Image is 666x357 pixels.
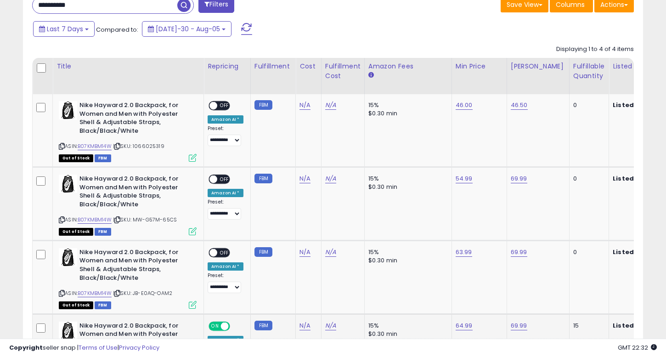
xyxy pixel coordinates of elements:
span: ON [209,322,221,330]
span: | SKU: 1066025319 [113,142,164,150]
div: Preset: [208,199,243,220]
b: Listed Price: [613,101,655,109]
a: N/A [299,174,310,183]
button: Last 7 Days [33,21,95,37]
div: Displaying 1 to 4 of 4 items [556,45,634,54]
div: Min Price [456,62,503,71]
div: Fulfillable Quantity [573,62,605,81]
span: OFF [229,322,243,330]
div: Amazon AI * [208,189,243,197]
a: N/A [325,321,336,330]
a: 69.99 [511,174,527,183]
a: N/A [299,321,310,330]
div: Amazon Fees [368,62,448,71]
a: N/A [325,174,336,183]
small: FBM [254,100,272,110]
div: ASIN: [59,175,197,234]
span: | SKU: JB-E0AQ-OAM2 [113,289,172,297]
div: Fulfillment [254,62,292,71]
b: Listed Price: [613,174,655,183]
div: Amazon AI * [208,262,243,271]
span: Last 7 Days [47,24,83,34]
span: OFF [217,176,232,183]
div: ASIN: [59,248,197,308]
button: [DATE]-30 - Aug-05 [142,21,231,37]
b: Nike Hayward 2.0 Backpack, for Women and Men with Polyester Shell & Adjustable Straps, Black/Blac... [79,175,191,211]
a: B07KMBM14W [78,216,112,224]
a: 46.00 [456,101,473,110]
b: Listed Price: [613,321,655,330]
a: N/A [299,248,310,257]
small: FBM [254,321,272,330]
a: 69.99 [511,248,527,257]
span: All listings that are currently out of stock and unavailable for purchase on Amazon [59,154,93,162]
span: FBM [95,154,111,162]
a: N/A [325,248,336,257]
div: Fulfillment Cost [325,62,361,81]
div: Title [56,62,200,71]
a: 46.50 [511,101,528,110]
small: Amazon Fees. [368,71,374,79]
span: All listings that are currently out of stock and unavailable for purchase on Amazon [59,301,93,309]
a: 63.99 [456,248,472,257]
div: 15% [368,101,445,109]
b: Nike Hayward 2.0 Backpack, for Women and Men with Polyester Shell & Adjustable Straps, Black/Blac... [79,101,191,137]
div: $0.30 min [368,183,445,191]
span: FBM [95,228,111,236]
a: B07KMBM14W [78,289,112,297]
span: OFF [217,102,232,110]
span: Compared to: [96,25,138,34]
div: Amazon AI * [208,115,243,124]
span: 2025-08-14 22:32 GMT [618,343,657,352]
div: 15% [368,248,445,256]
a: Privacy Policy [119,343,159,352]
div: $0.30 min [368,109,445,118]
b: Listed Price: [613,248,655,256]
div: ASIN: [59,101,197,161]
img: 41-IFs+J52L._SL40_.jpg [59,175,77,193]
b: Nike Hayward 2.0 Backpack, for Women and Men with Polyester Shell & Adjustable Straps, Black/Blac... [79,248,191,284]
a: N/A [299,101,310,110]
strong: Copyright [9,343,43,352]
div: 0 [573,175,602,183]
div: 0 [573,101,602,109]
div: [PERSON_NAME] [511,62,565,71]
span: OFF [217,249,232,257]
div: Repricing [208,62,247,71]
small: FBM [254,174,272,183]
img: 41-IFs+J52L._SL40_.jpg [59,248,77,266]
div: 15% [368,322,445,330]
div: Preset: [208,125,243,146]
div: 15 [573,322,602,330]
div: $0.30 min [368,256,445,265]
img: 41-IFs+J52L._SL40_.jpg [59,101,77,119]
a: B07KMBM14W [78,142,112,150]
span: FBM [95,301,111,309]
span: | SKU: MW-G57M-65CS [113,216,177,223]
a: 64.99 [456,321,473,330]
a: 69.99 [511,321,527,330]
a: 54.99 [456,174,473,183]
small: FBM [254,247,272,257]
div: Cost [299,62,317,71]
a: N/A [325,101,336,110]
img: 41-IFs+J52L._SL40_.jpg [59,322,77,340]
div: Preset: [208,272,243,293]
span: All listings that are currently out of stock and unavailable for purchase on Amazon [59,228,93,236]
div: 15% [368,175,445,183]
a: Terms of Use [79,343,118,352]
span: [DATE]-30 - Aug-05 [156,24,220,34]
div: seller snap | | [9,344,159,352]
div: 0 [573,248,602,256]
